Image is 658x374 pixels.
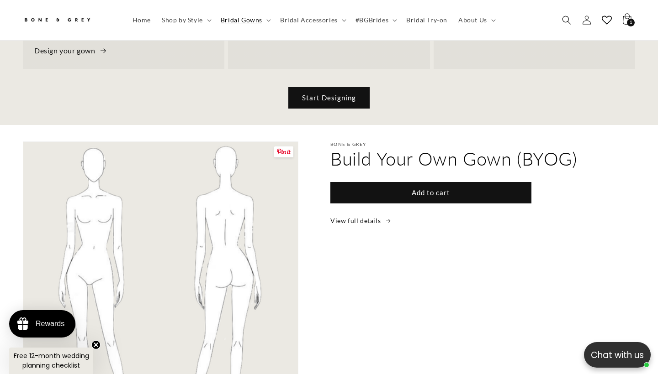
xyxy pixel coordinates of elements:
[275,10,350,30] summary: Bridal Accessories
[34,44,107,57] a: Design your gown
[584,348,651,362] p: Chat with us
[215,10,275,30] summary: Bridal Gowns
[350,10,401,30] summary: #BGBrides
[127,10,156,30] a: Home
[221,16,262,24] span: Bridal Gowns
[584,342,651,368] button: Open chatbox
[20,9,118,31] a: Bone and Grey Bridal
[406,16,447,24] span: Bridal Try-on
[330,147,603,171] h2: Build Your Own Gown (BYOG)
[288,87,370,109] a: Start Designing
[23,13,91,28] img: Bone and Grey Bridal
[162,16,203,24] span: Shop by Style
[458,16,487,24] span: About Us
[453,10,499,30] summary: About Us
[9,348,93,374] div: Free 12-month wedding planning checklistClose teaser
[330,182,531,203] button: Add to cart
[330,215,603,226] a: View full details
[330,141,603,147] p: Bone & Grey
[14,351,89,370] span: Free 12-month wedding planning checklist
[401,10,453,30] a: Bridal Try-on
[133,16,151,24] span: Home
[280,16,338,24] span: Bridal Accessories
[156,10,215,30] summary: Shop by Style
[557,10,577,30] summary: Search
[36,320,64,328] div: Rewards
[356,16,388,24] span: #BGBrides
[630,19,632,26] span: 1
[91,340,101,349] button: Close teaser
